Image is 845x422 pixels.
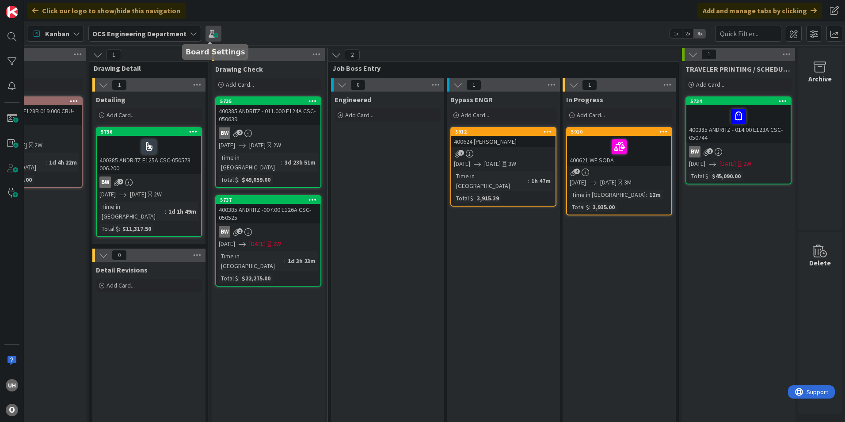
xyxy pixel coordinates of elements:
[600,178,617,187] span: [DATE]
[96,265,148,274] span: Detail Revisions
[461,111,489,119] span: Add Card...
[219,273,238,283] div: Total $
[215,65,263,73] span: Drawing Check
[624,178,632,187] div: 3M
[112,250,127,261] span: 0
[96,95,126,104] span: Detailing
[238,175,240,184] span: :
[219,251,284,271] div: Time in [GEOGRAPHIC_DATA]
[686,97,791,143] div: 5734400385 ANDRITZ - 014.00 E123A CSC-050744
[715,26,781,42] input: Quick Filter...
[94,64,198,73] span: Drawing Detail
[99,202,165,221] div: Time in [GEOGRAPHIC_DATA]
[47,157,79,167] div: 1d 4h 22m
[577,111,605,119] span: Add Card...
[574,169,580,174] span: 4
[345,50,360,60] span: 2
[686,105,791,143] div: 400385 ANDRITZ - 014.00 E123A CSC-050744
[508,159,516,169] div: 3W
[219,127,230,139] div: BW
[107,281,135,289] span: Add Card...
[710,171,743,181] div: $45,090.00
[719,159,736,169] span: [DATE]
[570,178,586,187] span: [DATE]
[240,175,273,184] div: $49,059.00
[130,190,146,199] span: [DATE]
[567,128,671,166] div: 5910400621 WE SODA
[216,105,320,125] div: 400385 ANDRITZ - 011.000 E124A CSC- 050639
[707,148,713,154] span: 2
[219,175,238,184] div: Total $
[690,98,791,104] div: 5734
[92,29,187,38] b: OCS Engineering Department
[220,197,320,203] div: 5737
[97,136,201,174] div: 400385 ANDRITZ E125A CSC-050573 006.200
[808,73,832,84] div: Archive
[97,128,201,174] div: 5736400385 ANDRITZ E125A CSC-050573 006.200
[6,404,18,416] div: O
[571,129,671,135] div: 5910
[273,239,281,249] div: 2W
[466,80,481,90] span: 1
[689,159,705,169] span: [DATE]
[237,130,243,135] span: 2
[335,95,371,104] span: Engineered
[216,97,320,105] div: 5735
[216,127,320,139] div: BW
[454,171,528,191] div: Time in [GEOGRAPHIC_DATA]
[528,176,529,186] span: :
[708,171,710,181] span: :
[27,3,186,19] div: Click our logo to show/hide this navigation
[219,153,281,172] div: Time in [GEOGRAPHIC_DATA]
[237,228,243,234] span: 2
[285,256,318,266] div: 1d 3h 23m
[332,64,668,73] span: Job Boss Entry
[101,129,201,135] div: 5736
[451,128,556,136] div: 5912
[697,3,822,19] div: Add and manage tabs by clicking
[216,226,320,238] div: BW
[670,29,682,38] span: 1x
[165,207,166,216] span: :
[694,29,706,38] span: 3x
[566,95,603,104] span: In Progress
[647,190,663,199] div: 12m
[570,190,646,199] div: Time in [GEOGRAPHIC_DATA]
[454,159,470,169] span: [DATE]
[216,204,320,223] div: 400385 ANDRITZ -007.00 E126A CSC-050525
[34,141,42,150] div: 2W
[455,129,556,135] div: 5912
[97,176,201,188] div: BW
[567,128,671,136] div: 5910
[106,50,121,60] span: 1
[240,273,273,283] div: $22,275.00
[743,159,751,169] div: 2W
[686,97,791,105] div: 5734
[118,179,123,184] span: 2
[685,96,792,184] a: 5734400385 ANDRITZ - 014.00 E123A CSC-050744BW[DATE][DATE]2WTotal $:$45,090.00
[473,193,475,203] span: :
[215,96,321,188] a: 5735400385 ANDRITZ - 011.000 E124A CSC- 050639BW[DATE][DATE]2WTime in [GEOGRAPHIC_DATA]:3d 23h 51...
[570,202,589,212] div: Total $
[112,80,127,90] span: 1
[97,128,201,136] div: 5736
[582,80,597,90] span: 1
[701,49,716,60] span: 1
[685,65,792,73] span: TRAVELER PRINTING / SCHEDULING
[646,190,647,199] span: :
[451,136,556,147] div: 400624 [PERSON_NAME]
[682,29,694,38] span: 2x
[19,1,40,12] span: Support
[249,141,266,150] span: [DATE]
[281,157,282,167] span: :
[484,159,501,169] span: [DATE]
[454,193,473,203] div: Total $
[99,190,116,199] span: [DATE]
[216,196,320,204] div: 5737
[99,176,111,188] div: BW
[282,157,318,167] div: 3d 23h 51m
[475,193,501,203] div: 3,915.39
[284,256,285,266] span: :
[219,239,235,249] span: [DATE]
[451,128,556,147] div: 5912400624 [PERSON_NAME]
